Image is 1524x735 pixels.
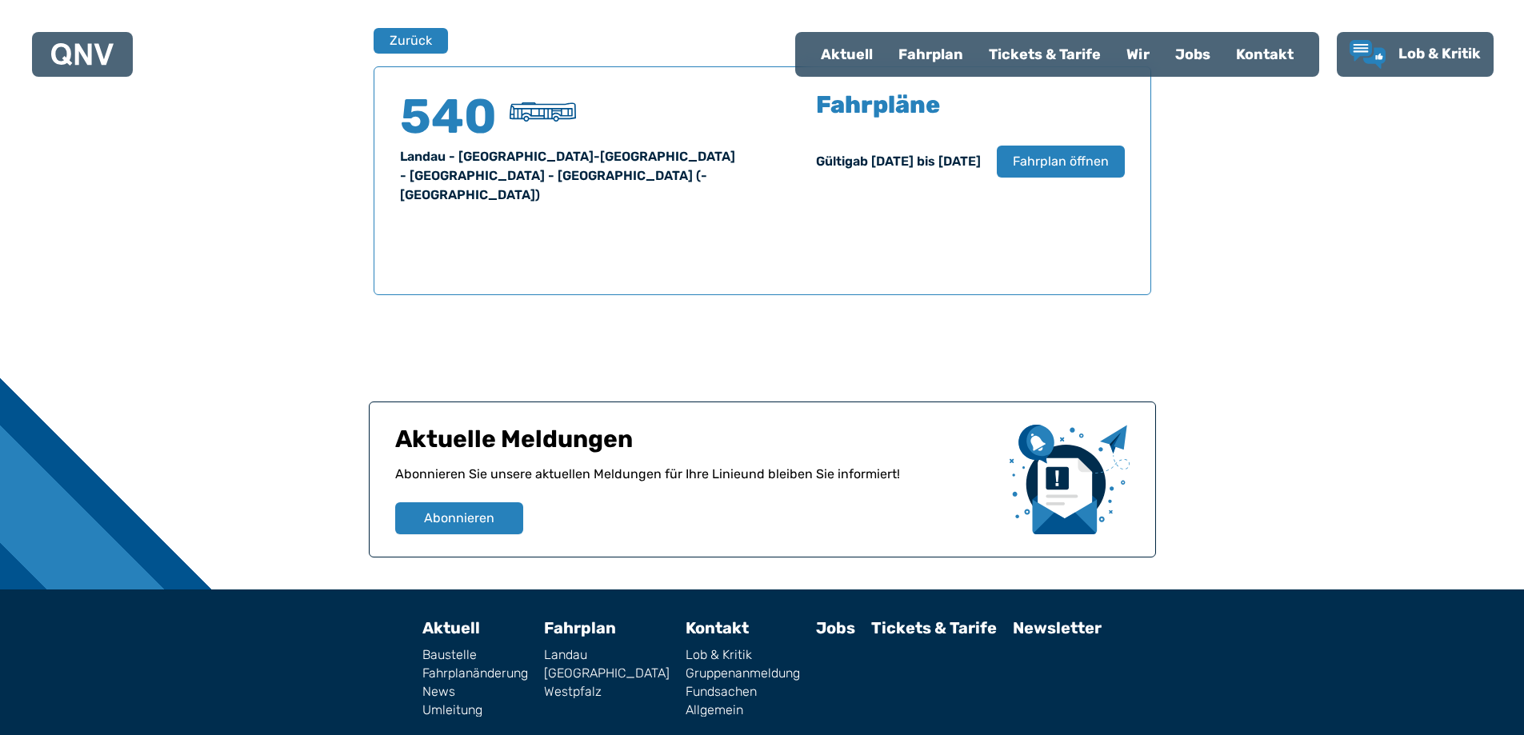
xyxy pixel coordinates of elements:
a: News [422,685,528,698]
a: Kontakt [686,618,749,637]
a: Aktuell [422,618,480,637]
a: Tickets & Tarife [871,618,997,637]
span: Fahrplan öffnen [1013,152,1109,171]
button: Zurück [374,28,448,54]
a: Jobs [816,618,855,637]
a: Wir [1114,34,1162,75]
p: Abonnieren Sie unsere aktuellen Meldungen für Ihre Linie und bleiben Sie informiert! [395,465,997,502]
a: Umleitung [422,704,528,717]
button: Abonnieren [395,502,523,534]
a: Baustelle [422,649,528,661]
a: Landau [544,649,670,661]
a: Aktuell [808,34,886,75]
a: Fahrplanänderung [422,667,528,680]
a: Newsletter [1013,618,1102,637]
a: Fahrplan [544,618,616,637]
a: [GEOGRAPHIC_DATA] [544,667,670,680]
h5: Fahrpläne [816,93,940,117]
a: Kontakt [1223,34,1306,75]
img: QNV Logo [51,43,114,66]
a: Allgemein [686,704,800,717]
a: Gruppenanmeldung [686,667,800,680]
a: Jobs [1162,34,1223,75]
a: Fundsachen [686,685,800,698]
div: Landau - [GEOGRAPHIC_DATA]-[GEOGRAPHIC_DATA] - [GEOGRAPHIC_DATA] - [GEOGRAPHIC_DATA] (- [GEOGRAPH... [400,147,743,205]
button: Fahrplan öffnen [997,146,1125,178]
a: Lob & Kritik [686,649,800,661]
div: Gültig ab [DATE] bis [DATE] [816,152,981,171]
img: newsletter [1010,425,1130,534]
a: Tickets & Tarife [976,34,1114,75]
a: Westpfalz [544,685,670,698]
span: Abonnieren [424,509,494,528]
a: Fahrplan [886,34,976,75]
span: Lob & Kritik [1398,45,1481,62]
img: Überlandbus [510,102,576,122]
a: Lob & Kritik [1350,40,1481,69]
h4: 540 [400,93,496,141]
a: QNV Logo [51,38,114,70]
a: Zurück [374,28,438,54]
h1: Aktuelle Meldungen [395,425,997,465]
